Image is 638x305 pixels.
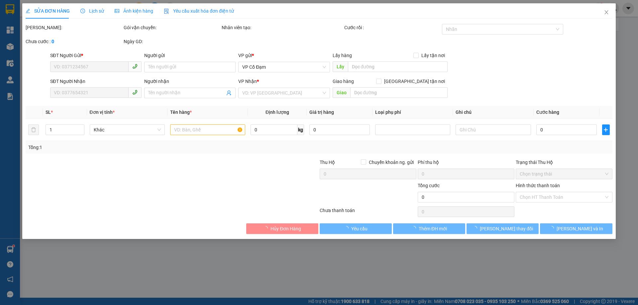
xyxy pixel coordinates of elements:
span: close [604,10,609,15]
span: edit [26,9,30,13]
span: Tên hàng [170,110,192,115]
button: Thêm ĐH mới [393,223,465,234]
input: Ghi Chú [456,124,531,135]
span: Yêu cầu [351,225,368,232]
span: user-add [227,90,232,96]
label: Hình thức thanh toán [516,183,560,188]
span: plus [602,127,609,132]
span: VP Cổ Đạm [243,62,326,72]
div: Tổng: 1 [28,144,246,151]
span: Lấy tận nơi [419,52,448,59]
input: Dọc đường [350,87,448,98]
input: VD: Bàn, Ghế [170,124,245,135]
div: Nhân viên tạo: [222,24,343,31]
span: phone [132,90,138,95]
div: Trạng thái Thu Hộ [516,159,612,166]
span: Chuyển khoản ng. gửi [366,159,416,166]
span: Giao hàng [333,79,354,84]
div: Chưa thanh toán [319,207,417,218]
button: plus [602,124,609,135]
input: Dọc đường [348,61,448,72]
div: Người gửi [144,52,236,59]
button: [PERSON_NAME] thay đổi [467,223,539,234]
div: Chưa cước : [26,38,122,45]
span: Đơn vị tính [90,110,115,115]
span: Định lượng [266,110,289,115]
span: loading [473,226,480,231]
span: Khác [94,125,161,135]
span: Cước hàng [536,110,559,115]
button: Hủy Đơn Hàng [246,223,318,234]
span: loading [549,226,557,231]
th: Loại phụ phí [372,106,453,119]
span: SỬA ĐƠN HÀNG [26,8,70,14]
span: Tổng cước [418,183,440,188]
span: Lịch sử [80,8,104,14]
div: SĐT Người Gửi [50,52,142,59]
span: loading [344,226,351,231]
span: Thu Hộ [320,160,335,165]
span: clock-circle [80,9,85,13]
span: [PERSON_NAME] thay đổi [480,225,533,232]
button: delete [28,124,39,135]
div: [PERSON_NAME]: [26,24,122,31]
div: Ngày GD: [124,38,220,45]
span: picture [115,9,119,13]
b: 0 [52,39,54,44]
span: Giao [333,87,350,98]
span: SL [46,110,51,115]
span: Hủy Đơn Hàng [270,225,301,232]
span: Chọn trạng thái [520,169,608,179]
span: Thêm ĐH mới [419,225,447,232]
span: Lấy [333,61,348,72]
span: Yêu cầu xuất hóa đơn điện tử [164,8,234,14]
div: Gói vận chuyển: [124,24,220,31]
th: Ghi chú [453,106,534,119]
span: Lấy hàng [333,53,352,58]
div: Phí thu hộ [418,159,514,169]
span: Giá trị hàng [309,110,334,115]
button: Close [597,3,616,22]
button: [PERSON_NAME] và In [540,223,612,234]
span: [PERSON_NAME] và In [557,225,603,232]
div: SĐT Người Nhận [50,78,142,85]
span: phone [132,64,138,69]
img: icon [164,9,169,14]
span: kg [297,124,304,135]
span: loading [411,226,419,231]
span: loading [263,226,270,231]
div: VP gửi [239,52,330,59]
button: Yêu cầu [320,223,392,234]
span: VP Nhận [239,79,257,84]
span: [GEOGRAPHIC_DATA] tận nơi [381,78,448,85]
div: Cước rồi : [344,24,441,31]
span: Ảnh kiện hàng [115,8,153,14]
div: Người nhận [144,78,236,85]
